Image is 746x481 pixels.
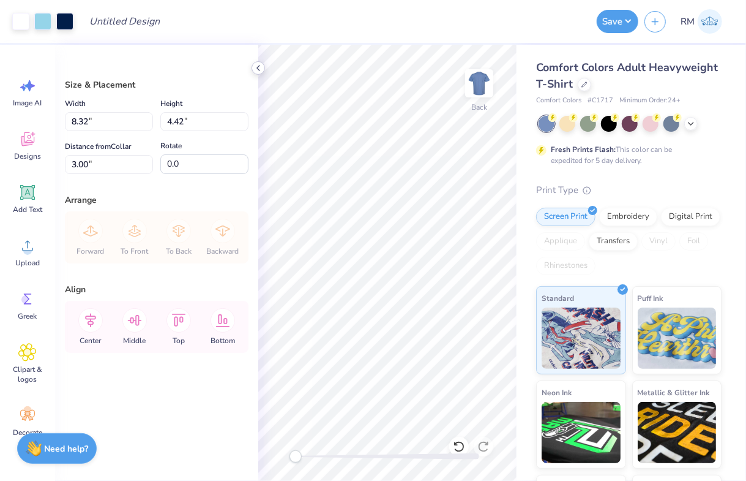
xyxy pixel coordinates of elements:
strong: Fresh Prints Flash: [551,145,616,154]
div: Applique [536,232,585,251]
span: Comfort Colors Adult Heavyweight T-Shirt [536,60,718,91]
div: Accessibility label [289,450,302,463]
label: Height [160,96,182,111]
span: Upload [15,258,40,268]
div: Align [65,283,248,296]
strong: Need help? [45,443,89,455]
span: Greek [18,311,37,321]
span: Standard [542,292,574,305]
img: Neon Ink [542,402,621,463]
span: Bottom [211,336,235,346]
div: Back [471,102,487,113]
div: Size & Placement [65,78,248,91]
span: Neon Ink [542,386,572,399]
button: Save [597,10,638,33]
img: Back [467,71,491,96]
span: Image AI [13,98,42,108]
img: Metallic & Glitter Ink [638,402,717,463]
div: Foil [679,232,708,251]
label: Distance from Collar [65,139,131,154]
img: Standard [542,308,621,369]
span: RM [681,15,695,29]
div: Print Type [536,183,722,197]
div: Transfers [589,232,638,251]
span: Add Text [13,205,42,214]
div: Embroidery [599,208,657,226]
a: RM [675,9,728,34]
span: Comfort Colors [536,96,581,106]
div: Vinyl [641,232,676,251]
img: Puff Ink [638,308,717,369]
span: Center [80,336,102,346]
div: Arrange [65,194,248,206]
div: This color can be expedited for 5 day delivery. [551,144,701,166]
span: Metallic & Glitter Ink [638,386,710,399]
img: Raghav Manuja [698,9,722,34]
span: # C1717 [587,96,613,106]
span: Decorate [13,428,42,437]
label: Rotate [160,138,182,153]
span: Middle [124,336,146,346]
input: Untitled Design [80,9,170,34]
div: Digital Print [661,208,720,226]
span: Top [173,336,185,346]
span: Puff Ink [638,292,663,305]
span: Designs [14,151,41,161]
span: Clipart & logos [7,365,48,384]
span: Minimum Order: 24 + [619,96,681,106]
div: Rhinestones [536,257,595,275]
label: Width [65,96,86,111]
div: Screen Print [536,208,595,226]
